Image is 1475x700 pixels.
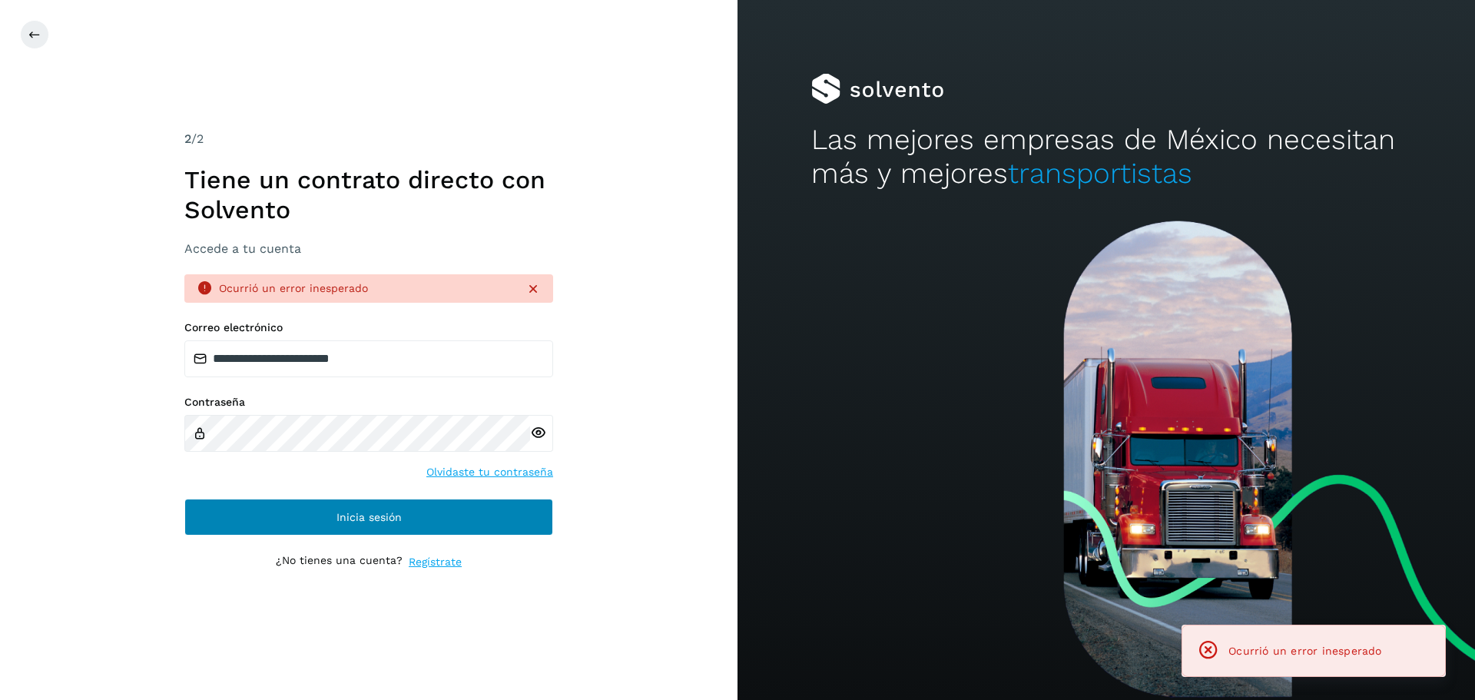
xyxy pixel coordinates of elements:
[184,396,553,409] label: Contraseña
[184,131,191,146] span: 2
[184,165,553,224] h1: Tiene un contrato directo con Solvento
[184,241,553,256] h3: Accede a tu cuenta
[219,280,513,297] div: Ocurrió un error inesperado
[1008,157,1192,190] span: transportistas
[184,130,553,148] div: /2
[409,554,462,570] a: Regístrate
[184,321,553,334] label: Correo electrónico
[184,499,553,536] button: Inicia sesión
[336,512,402,523] span: Inicia sesión
[1228,645,1381,657] span: Ocurrió un error inesperado
[276,554,403,570] p: ¿No tienes una cuenta?
[426,464,553,480] a: Olvidaste tu contraseña
[811,123,1401,191] h2: Las mejores empresas de México necesitan más y mejores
